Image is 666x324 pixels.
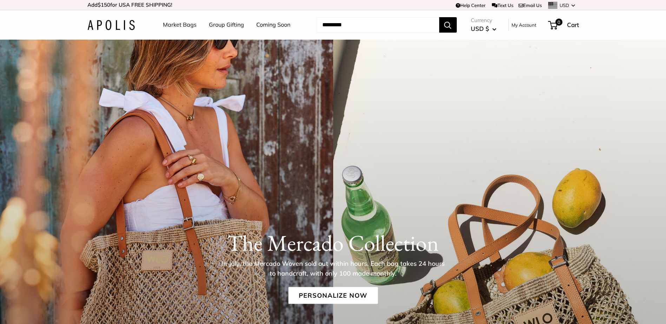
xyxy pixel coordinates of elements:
p: In July, the Mercado Woven sold out within hours. Each bag takes 24 hours to handcraft, with only... [219,258,447,278]
button: Search [439,17,457,33]
span: Cart [567,21,579,28]
a: Market Bags [163,20,197,30]
span: 0 [555,19,562,26]
iframe: Sign Up via Text for Offers [6,297,75,318]
span: USD $ [471,25,489,32]
span: $150 [98,1,110,8]
a: Coming Soon [256,20,290,30]
button: USD $ [471,23,496,34]
a: Help Center [456,2,486,8]
span: Currency [471,15,496,25]
a: Text Us [492,2,513,8]
img: Apolis [87,20,135,30]
a: My Account [512,21,536,29]
a: Email Us [519,2,542,8]
a: Personalize Now [288,287,378,304]
h1: The Mercado Collection [87,229,579,256]
a: Group Gifting [209,20,244,30]
input: Search... [317,17,439,33]
a: 0 Cart [549,19,579,31]
span: USD [560,2,569,8]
